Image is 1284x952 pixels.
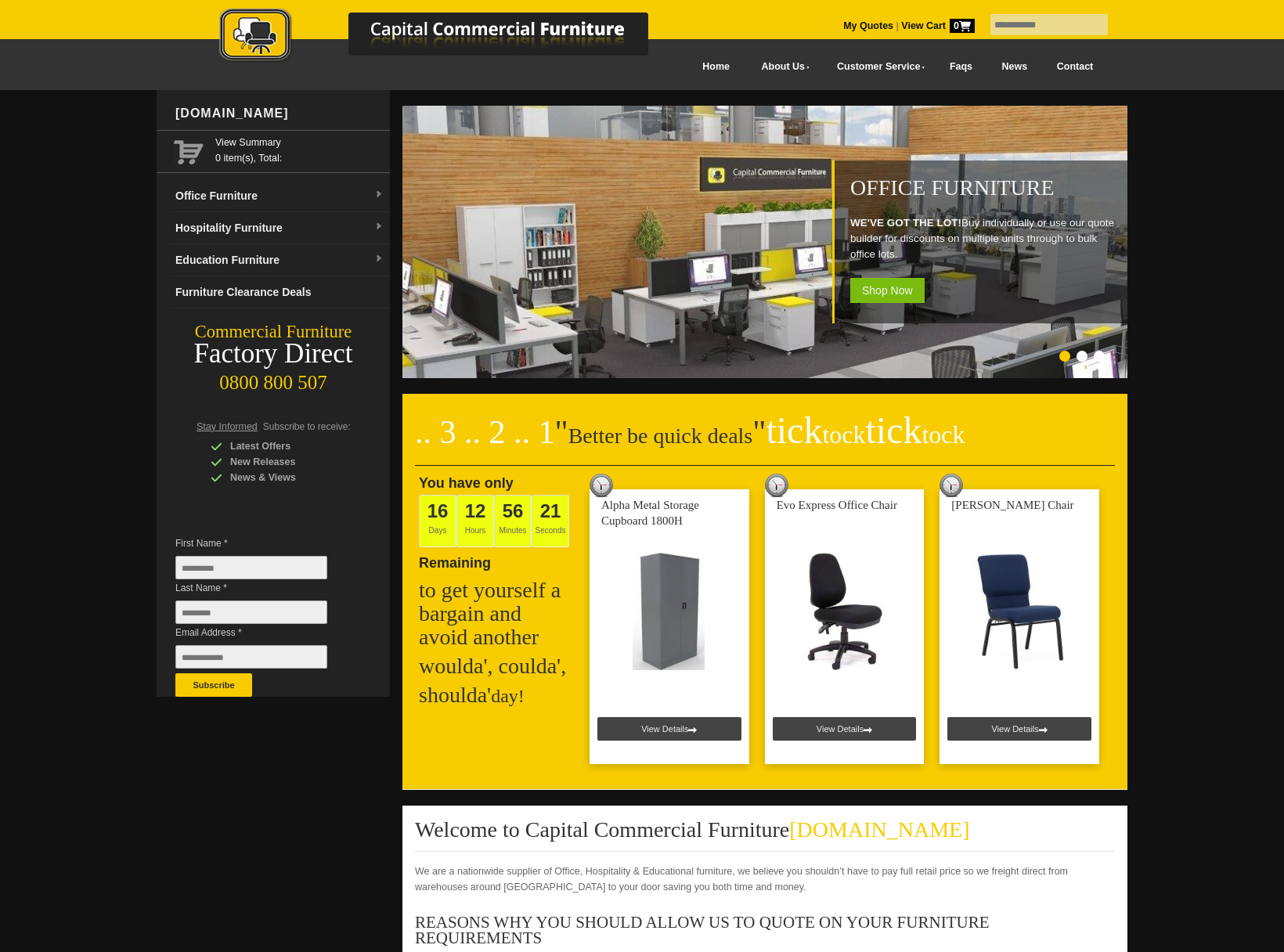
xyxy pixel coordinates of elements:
p: Buy individually or use our quote builder for discounts on multiple units through to bulk office ... [850,215,1120,262]
strong: WE'VE GOT THE LOT! [850,217,961,229]
li: Page dot 1 [1059,351,1070,362]
div: [DOMAIN_NAME] [169,90,390,137]
span: 21 [540,500,561,521]
h2: Better be quick deals [415,419,1115,466]
span: 0 [950,19,975,33]
img: tick tock deal clock [940,474,963,497]
span: First Name * [175,535,351,551]
h2: shoulda' [419,683,575,708]
span: " [752,414,965,450]
img: Capital Commercial Furniture Logo [176,8,724,65]
a: My Quotes [843,20,893,31]
a: Faqs [935,49,987,85]
img: dropdown [374,190,384,200]
div: 0800 800 507 [157,364,390,394]
span: tick tick [766,409,965,451]
span: Shop Now [850,278,925,303]
span: Remaining [419,549,491,571]
div: Commercial Furniture [157,321,390,343]
div: Latest Offers [211,438,359,454]
span: Email Address * [175,625,351,640]
a: Hospitality Furnituredropdown [169,212,390,244]
div: News & Views [211,470,359,485]
img: Office Furniture [402,106,1131,378]
button: Subscribe [175,673,252,697]
li: Page dot 2 [1077,351,1087,362]
h2: to get yourself a bargain and avoid another [419,579,575,649]
span: Days [419,495,456,547]
a: Education Furnituredropdown [169,244,390,276]
a: Capital Commercial Furniture Logo [176,8,724,70]
a: Office Furnituredropdown [169,180,390,212]
input: First Name * [175,556,327,579]
span: 16 [427,500,449,521]
span: Last Name * [175,580,351,596]
input: Last Name * [175,600,327,624]
a: View Cart0 [899,20,975,31]
span: You have only [419,475,514,491]
a: Office Furniture WE'VE GOT THE LOT!Buy individually or use our quote builder for discounts on mul... [402,370,1131,380]
h3: REASONS WHY YOU SHOULD ALLOW US TO QUOTE ON YOUR FURNITURE REQUIREMENTS [415,914,1115,946]
div: New Releases [211,454,359,470]
img: dropdown [374,222,384,232]
img: tick tock deal clock [590,474,613,497]
img: tick tock deal clock [765,474,788,497]
span: [DOMAIN_NAME] [789,817,969,842]
span: 56 [503,500,524,521]
span: .. 3 .. 2 .. 1 [415,414,555,450]
span: Seconds [532,495,569,547]
a: View Summary [215,135,384,150]
a: Customer Service [820,49,935,85]
span: Minutes [494,495,532,547]
span: Subscribe to receive: [263,421,351,432]
p: We are a nationwide supplier of Office, Hospitality & Educational furniture, we believe you shoul... [415,864,1115,895]
span: day! [491,686,525,706]
strong: View Cart [901,20,975,31]
span: Stay Informed [197,421,258,432]
h1: Office Furniture [850,176,1120,200]
li: Page dot 3 [1094,351,1105,362]
span: 12 [465,500,486,521]
span: " [555,414,568,450]
a: About Us [745,49,820,85]
a: News [987,49,1042,85]
span: tock [822,420,865,449]
div: Factory Direct [157,343,390,365]
h2: woulda', coulda', [419,654,575,678]
a: Furniture Clearance Deals [169,276,390,308]
a: Contact [1042,49,1108,85]
h2: Welcome to Capital Commercial Furniture [415,818,1115,852]
span: tock [922,420,965,449]
span: 0 item(s), Total: [215,135,384,164]
span: Hours [456,495,494,547]
img: dropdown [374,254,384,264]
input: Email Address * [175,645,327,669]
